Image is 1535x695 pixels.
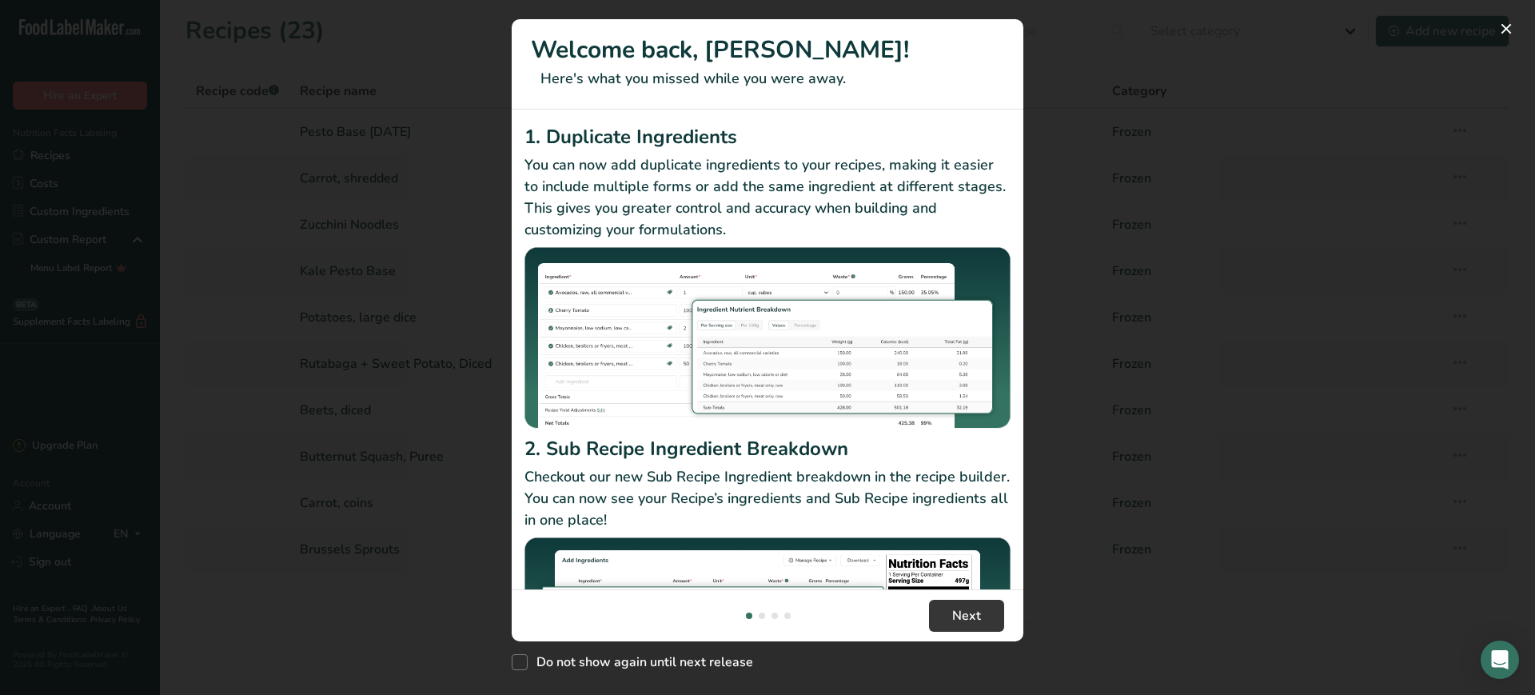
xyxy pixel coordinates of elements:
[524,466,1011,531] p: Checkout our new Sub Recipe Ingredient breakdown in the recipe builder. You can now see your Reci...
[524,154,1011,241] p: You can now add duplicate ingredients to your recipes, making it easier to include multiple forms...
[1481,641,1519,679] div: Open Intercom Messenger
[524,247,1011,429] img: Duplicate Ingredients
[531,68,1004,90] p: Here's what you missed while you were away.
[929,600,1004,632] button: Next
[524,434,1011,463] h2: 2. Sub Recipe Ingredient Breakdown
[524,122,1011,151] h2: 1. Duplicate Ingredients
[531,32,1004,68] h1: Welcome back, [PERSON_NAME]!
[528,654,753,670] span: Do not show again until next release
[952,606,981,625] span: Next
